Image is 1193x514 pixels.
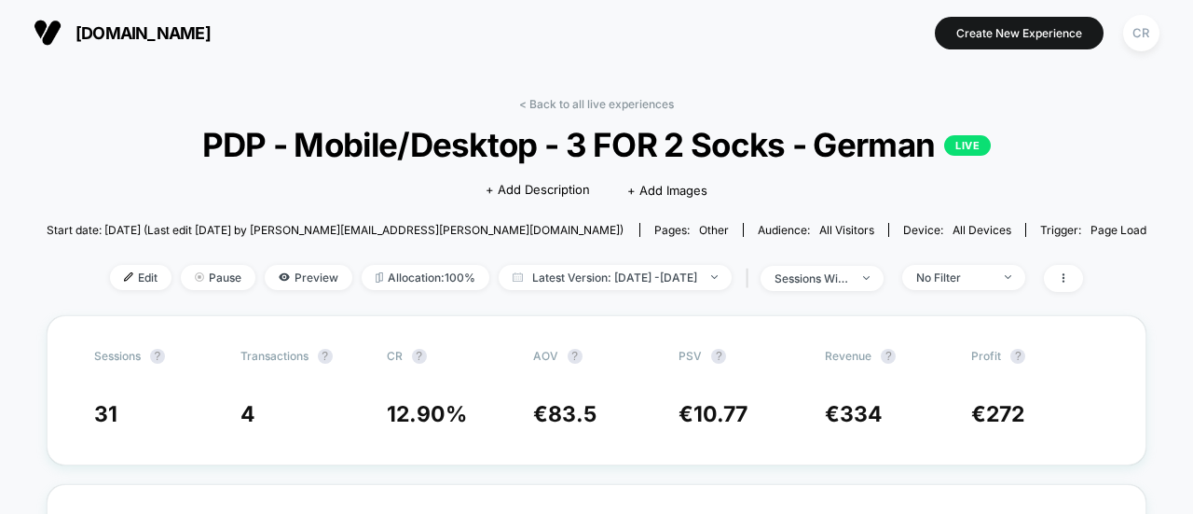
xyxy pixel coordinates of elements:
span: 83.5 [548,401,596,427]
span: Pause [181,265,255,290]
span: Device: [888,223,1025,237]
button: CR [1118,14,1165,52]
div: CR [1123,15,1159,51]
div: Pages: [654,223,729,237]
button: ? [318,349,333,364]
span: Sessions [94,349,141,363]
img: rebalance [376,272,383,283]
span: PDP - Mobile/Desktop - 3 FOR 2 Socks - German [102,125,1091,164]
span: All Visitors [819,223,874,237]
button: ? [711,349,726,364]
img: calendar [513,272,523,282]
span: Start date: [DATE] (Last edit [DATE] by [PERSON_NAME][EMAIL_ADDRESS][PERSON_NAME][DOMAIN_NAME]) [47,223,624,237]
span: Transactions [240,349,309,363]
div: No Filter [916,271,991,285]
span: AOV [533,349,558,363]
span: € [679,401,747,427]
span: 12.90 % [387,401,467,427]
span: € [533,401,596,427]
button: ? [150,349,165,364]
img: end [195,272,204,282]
img: Visually logo [34,19,62,47]
span: Revenue [825,349,871,363]
span: € [825,401,883,427]
p: LIVE [944,135,991,156]
span: 334 [840,401,883,427]
span: € [971,401,1024,427]
span: 272 [986,401,1024,427]
span: + Add Description [486,181,590,200]
span: 4 [240,401,255,427]
img: edit [124,272,133,282]
span: all devices [953,223,1011,237]
span: Profit [971,349,1001,363]
span: Edit [110,265,171,290]
span: other [699,223,729,237]
button: Create New Experience [935,17,1104,49]
span: 10.77 [693,401,747,427]
span: Page Load [1090,223,1146,237]
img: end [1005,275,1011,279]
button: ? [881,349,896,364]
a: < Back to all live experiences [519,97,674,111]
button: ? [568,349,583,364]
div: sessions with impression [775,271,849,285]
img: end [711,275,718,279]
button: ? [1010,349,1025,364]
button: [DOMAIN_NAME] [28,18,216,48]
span: | [741,265,761,292]
span: + Add Images [627,183,707,198]
button: ? [412,349,427,364]
div: Audience: [758,223,874,237]
div: Trigger: [1040,223,1146,237]
img: end [863,276,870,280]
span: PSV [679,349,702,363]
span: Preview [265,265,352,290]
span: 31 [94,401,117,427]
span: Allocation: 100% [362,265,489,290]
span: [DOMAIN_NAME] [75,23,211,43]
span: Latest Version: [DATE] - [DATE] [499,265,732,290]
span: CR [387,349,403,363]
